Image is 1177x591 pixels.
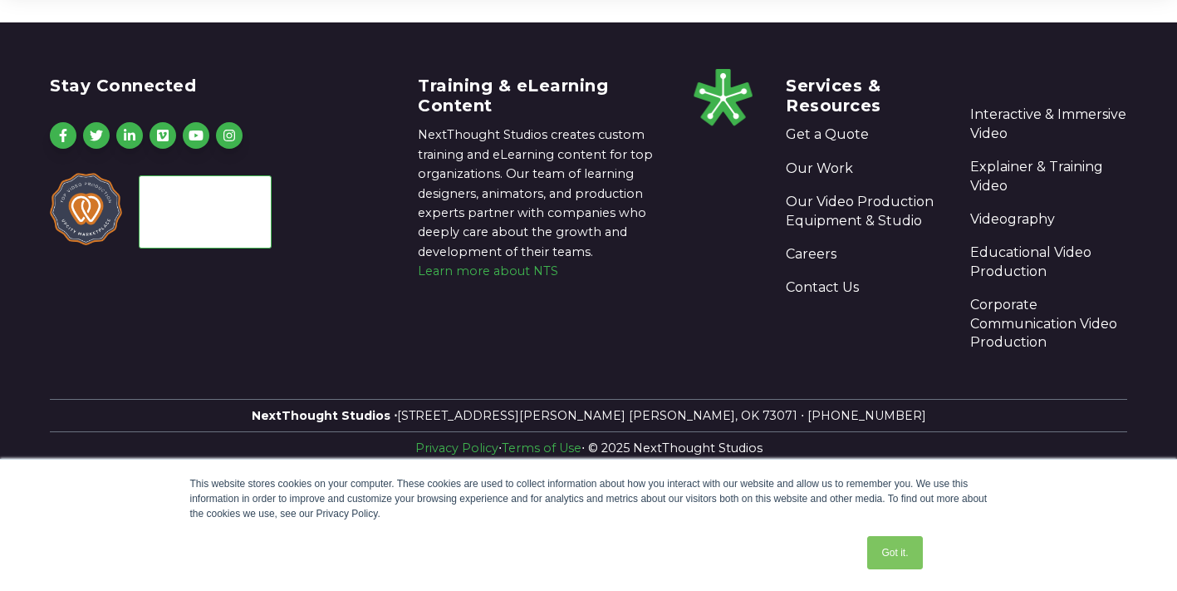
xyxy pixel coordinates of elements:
[786,278,944,297] a: Contact Us
[50,76,391,96] h4: Stay Connected
[694,69,753,126] img: footer-logo
[153,196,257,248] iframe: [object Object]1
[970,106,1128,143] a: Interactive & Immersive Video
[418,76,667,116] h4: Training & eLearning Content
[970,244,1128,281] a: Educational Video Production
[970,296,1128,352] a: Corporate Communication Video Production
[50,439,1127,458] p: ⋅ ⋅ © 2025 NextThought Studios
[252,408,397,423] strong: NextThought Studios ⋅
[190,476,988,521] div: This website stores cookies on your computer. These cookies are used to collect information about...
[786,76,944,116] h4: Services & Resources
[867,536,922,569] a: Got it.
[786,126,944,144] a: Get a Quote
[786,126,944,305] div: Navigation Menu
[502,441,581,456] a: Terms of Use
[786,245,944,263] a: Careers
[970,106,1128,360] div: Navigation Menu
[50,173,122,245] img: top video production
[252,408,926,423] a: NextThought Studios ⋅[STREET_ADDRESS][PERSON_NAME] [PERSON_NAME], OK 73071 ⋅ [PHONE_NUMBER]
[786,193,944,230] a: Our Video Production Equipment & Studio
[970,210,1128,229] a: Videography
[415,441,498,456] a: Privacy Policy
[418,127,653,259] span: NextThought Studios creates custom training and eLearning content for top organizations. Our team...
[786,160,944,178] a: Our Work
[418,263,558,278] a: Learn more about NTS
[970,158,1128,195] a: Explainer & Training Video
